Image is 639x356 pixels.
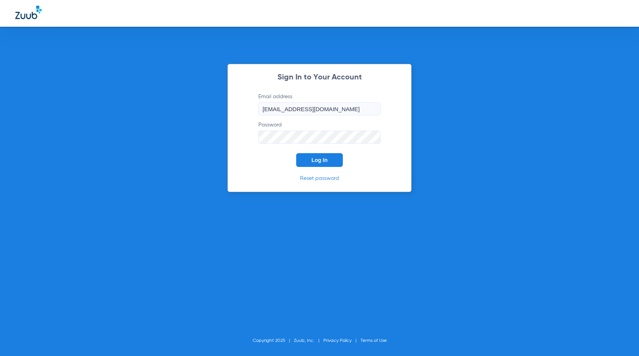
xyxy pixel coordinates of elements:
li: Zuub, Inc. [294,337,323,345]
label: Password [258,121,381,144]
input: Email address [258,102,381,115]
a: Terms of Use [360,338,387,343]
input: Password [258,131,381,144]
img: Zuub Logo [15,6,42,19]
a: Privacy Policy [323,338,352,343]
label: Email address [258,93,381,115]
a: Reset password [300,176,339,181]
h2: Sign In to Your Account [247,74,392,81]
iframe: Chat Widget [601,319,639,356]
span: Log In [311,157,328,163]
li: Copyright 2025 [253,337,294,345]
button: Log In [296,153,343,167]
